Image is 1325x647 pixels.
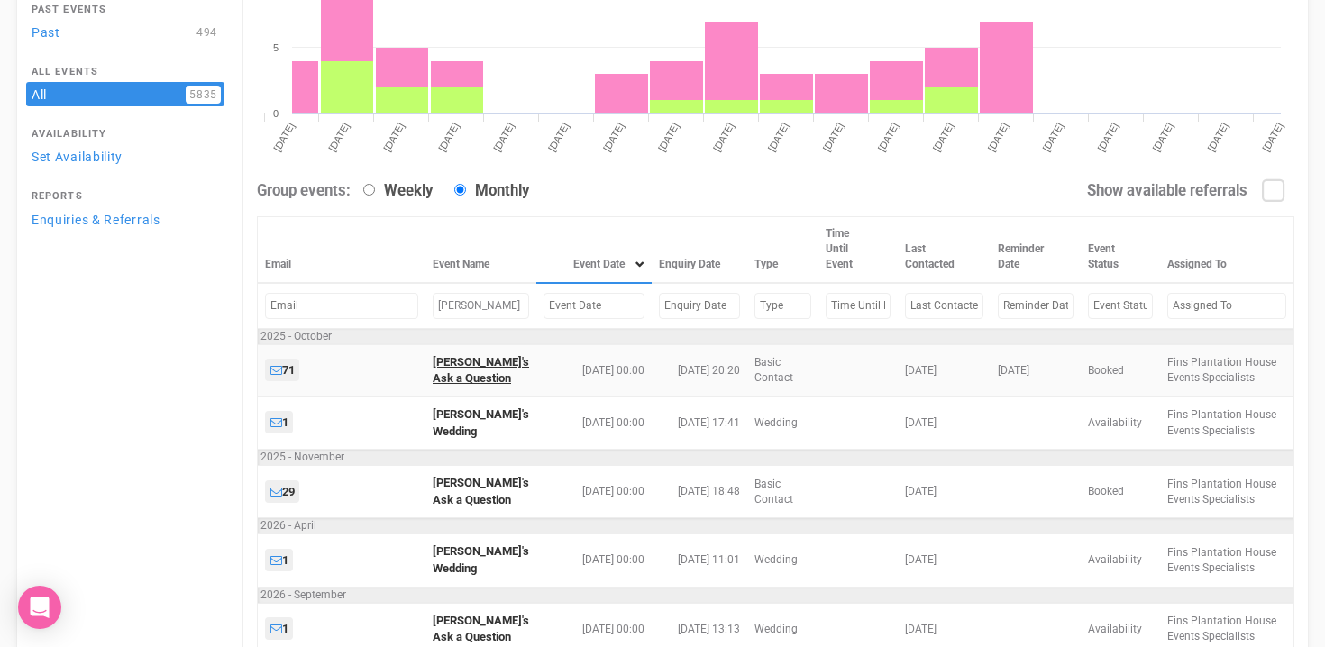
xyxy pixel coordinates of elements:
[433,355,529,386] a: [PERSON_NAME]'s Ask a Question
[747,344,818,396] td: Basic Contact
[32,67,219,77] h4: All Events
[652,217,747,283] th: Enquiry Date
[18,586,61,629] div: Open Intercom Messenger
[1160,396,1293,449] td: Fins Plantation House Events Specialists
[265,480,299,503] a: 29
[546,121,571,153] tspan: [DATE]
[544,293,644,319] input: Filter by Event Date
[1205,121,1230,153] tspan: [DATE]
[1095,121,1120,153] tspan: [DATE]
[652,344,747,396] td: [DATE] 20:20
[445,180,529,202] label: Monthly
[766,121,791,153] tspan: [DATE]
[258,587,1294,603] td: 2026 - September
[826,293,891,319] input: Filter by Time Until Event
[265,549,293,571] a: 1
[656,121,681,153] tspan: [DATE]
[747,217,818,283] th: Type
[258,450,1294,466] td: 2025 - November
[747,534,818,587] td: Wedding
[433,293,529,319] input: Filter by Event Name
[898,217,991,283] th: Last Contacted
[258,217,426,283] th: Email
[536,217,652,283] th: Event Date
[898,534,991,587] td: [DATE]
[747,466,818,518] td: Basic Contact
[821,121,846,153] tspan: [DATE]
[1081,534,1160,587] td: Availability
[876,121,901,153] tspan: [DATE]
[326,121,352,153] tspan: [DATE]
[1087,181,1247,199] strong: Show available referrals
[898,344,991,396] td: [DATE]
[381,121,407,153] tspan: [DATE]
[265,359,299,381] a: 71
[265,411,293,433] a: 1
[1160,466,1293,518] td: Fins Plantation House Events Specialists
[454,184,466,196] input: Monthly
[711,121,736,153] tspan: [DATE]
[1260,121,1285,153] tspan: [DATE]
[363,184,375,196] input: Weekly
[354,180,433,202] label: Weekly
[1081,396,1160,449] td: Availability
[257,181,351,199] strong: Group events:
[271,121,297,153] tspan: [DATE]
[491,121,516,153] tspan: [DATE]
[1167,293,1286,319] input: Filter by Assigned To
[258,328,1294,344] td: 2025 - October
[536,344,652,396] td: [DATE] 00:00
[433,407,529,438] a: [PERSON_NAME]'s Wedding
[32,5,219,15] h4: Past Events
[436,121,461,153] tspan: [DATE]
[1160,344,1293,396] td: Fins Plantation House Events Specialists
[905,293,983,319] input: Filter by Last Contacted
[273,108,279,119] tspan: 0
[26,144,224,169] a: Set Availability
[931,121,956,153] tspan: [DATE]
[425,217,536,283] th: Event Name
[998,293,1074,319] input: Filter by Reminder Date
[433,476,529,506] a: [PERSON_NAME]'s Ask a Question
[652,534,747,587] td: [DATE] 11:01
[1150,121,1175,153] tspan: [DATE]
[1081,466,1160,518] td: Booked
[536,534,652,587] td: [DATE] 00:00
[1088,293,1153,319] input: Filter by Event Status
[601,121,626,153] tspan: [DATE]
[273,42,279,53] tspan: 5
[659,293,740,319] input: Filter by Enquiry Date
[433,544,529,575] a: [PERSON_NAME]'s Wedding
[26,20,224,44] a: Past494
[652,396,747,449] td: [DATE] 17:41
[818,217,899,283] th: Time Until Event
[991,344,1081,396] td: [DATE]
[258,518,1294,534] td: 2026 - April
[898,466,991,518] td: [DATE]
[991,217,1081,283] th: Reminder Date
[1081,217,1160,283] th: Event Status
[186,86,221,104] span: 5835
[32,191,219,202] h4: Reports
[26,82,224,106] a: All5835
[1081,344,1160,396] td: Booked
[536,396,652,449] td: [DATE] 00:00
[26,207,224,232] a: Enquiries & Referrals
[754,293,810,319] input: Filter by Type
[898,396,991,449] td: [DATE]
[985,121,1010,153] tspan: [DATE]
[1160,217,1293,283] th: Assigned To
[265,293,418,319] input: Filter by Email
[1160,534,1293,587] td: Fins Plantation House Events Specialists
[433,614,529,644] a: [PERSON_NAME]'s Ask a Question
[652,466,747,518] td: [DATE] 18:48
[193,23,221,41] span: 494
[32,129,219,140] h4: Availability
[265,617,293,640] a: 1
[1040,121,1065,153] tspan: [DATE]
[747,396,818,449] td: Wedding
[536,466,652,518] td: [DATE] 00:00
